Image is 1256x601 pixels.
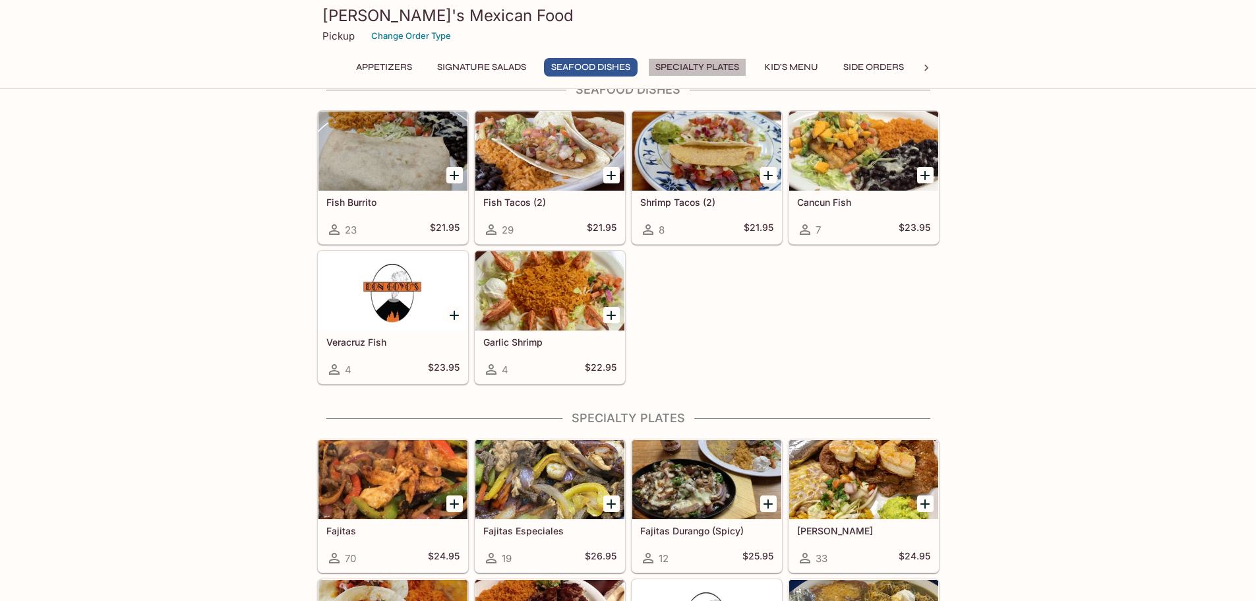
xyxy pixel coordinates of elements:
[475,111,625,244] a: Fish Tacos (2)29$21.95
[446,167,463,183] button: Add Fish Burrito
[632,440,781,519] div: Fajitas Durango (Spicy)
[345,552,356,565] span: 70
[475,440,624,519] div: Fajitas Especiales
[917,167,934,183] button: Add Cancun Fish
[326,197,460,208] h5: Fish Burrito
[797,197,930,208] h5: Cancun Fish
[587,222,616,237] h5: $21.95
[430,58,533,77] button: Signature Salads
[326,525,460,536] h5: Fajitas
[836,58,911,77] button: Side Orders
[502,224,514,236] span: 29
[318,111,468,244] a: Fish Burrito23$21.95
[632,439,782,573] a: Fajitas Durango (Spicy)12$25.95
[640,525,773,536] h5: Fajitas Durango (Spicy)
[428,550,460,566] h5: $24.95
[603,307,620,323] button: Add Garlic Shrimp
[760,167,777,183] button: Add Shrimp Tacos (2)
[632,111,781,191] div: Shrimp Tacos (2)
[632,111,782,244] a: Shrimp Tacos (2)8$21.95
[789,111,938,191] div: Cancun Fish
[446,307,463,323] button: Add Veracruz Fish
[318,111,467,191] div: Fish Burrito
[585,362,616,377] h5: $22.95
[317,411,940,426] h4: Specialty Plates
[816,224,821,236] span: 7
[899,550,930,566] h5: $24.95
[760,495,777,512] button: Add Fajitas Durango (Spicy)
[349,58,419,77] button: Appetizers
[797,525,930,536] h5: [PERSON_NAME]
[322,5,934,26] h3: [PERSON_NAME]'s Mexican Food
[816,552,827,565] span: 33
[789,439,939,573] a: [PERSON_NAME]33$24.95
[544,58,638,77] button: Seafood Dishes
[603,495,620,512] button: Add Fajitas Especiales
[318,440,467,519] div: Fajitas
[430,222,460,237] h5: $21.95
[483,525,616,536] h5: Fajitas Especiales
[640,197,773,208] h5: Shrimp Tacos (2)
[917,495,934,512] button: Add Carne Asada
[742,550,773,566] h5: $25.95
[475,439,625,573] a: Fajitas Especiales19$26.95
[659,552,669,565] span: 12
[502,552,512,565] span: 19
[326,336,460,348] h5: Veracruz Fish
[659,224,665,236] span: 8
[475,111,624,191] div: Fish Tacos (2)
[789,111,939,244] a: Cancun Fish7$23.95
[757,58,825,77] button: Kid's Menu
[744,222,773,237] h5: $21.95
[318,439,468,573] a: Fajitas70$24.95
[322,30,355,42] p: Pickup
[899,222,930,237] h5: $23.95
[345,224,357,236] span: 23
[502,364,508,376] span: 4
[648,58,746,77] button: Specialty Plates
[483,336,616,348] h5: Garlic Shrimp
[789,440,938,519] div: Carne Asada
[603,167,620,183] button: Add Fish Tacos (2)
[475,251,625,384] a: Garlic Shrimp4$22.95
[483,197,616,208] h5: Fish Tacos (2)
[585,550,616,566] h5: $26.95
[318,251,467,331] div: Veracruz Fish
[428,362,460,377] h5: $23.95
[475,251,624,331] div: Garlic Shrimp
[345,364,351,376] span: 4
[317,82,940,97] h4: Seafood Dishes
[365,26,457,46] button: Change Order Type
[318,251,468,384] a: Veracruz Fish4$23.95
[446,495,463,512] button: Add Fajitas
